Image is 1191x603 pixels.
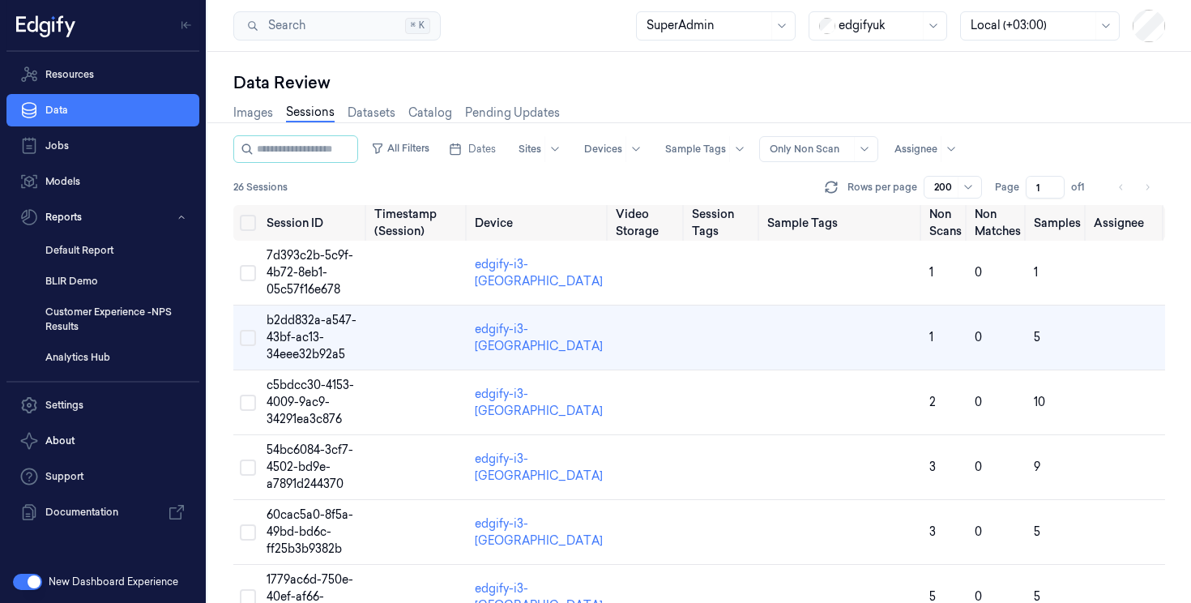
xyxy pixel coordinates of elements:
span: 0 [975,524,982,539]
th: Timestamp (Session) [368,205,469,241]
a: Settings [6,389,199,421]
span: of 1 [1071,180,1097,195]
button: Select row [240,330,256,346]
span: 10 [1034,395,1045,409]
a: Resources [6,58,199,91]
span: 3 [929,524,936,539]
th: Session ID [260,205,368,241]
th: Session Tags [685,205,761,241]
span: 2 [929,395,936,409]
p: Rows per page [847,180,917,195]
a: Customer Experience -NPS Results [32,298,199,340]
button: Select row [240,460,256,476]
nav: pagination [1110,176,1159,199]
span: c5bdcc30-4153-4009-9ac9-34291ea3c876 [267,378,354,426]
button: Select row [240,395,256,411]
button: Dates [442,136,502,162]
a: Default Report [32,237,199,264]
span: Page [995,180,1019,195]
span: Search [262,17,305,34]
button: Select row [240,524,256,541]
a: edgify-i3-[GEOGRAPHIC_DATA] [475,387,603,418]
span: 9 [1034,460,1040,474]
span: 5 [1034,524,1040,539]
th: Device [468,205,609,241]
span: 1 [929,330,933,344]
span: 1 [929,265,933,280]
a: edgify-i3-[GEOGRAPHIC_DATA] [475,322,603,353]
a: Catalog [408,105,452,122]
button: Search⌘K [233,11,441,41]
a: edgify-i3-[GEOGRAPHIC_DATA] [475,451,603,483]
a: BLIR Demo [32,267,199,295]
span: 0 [975,330,982,344]
span: 54bc6084-3cf7-4502-bd9e-a7891d244370 [267,443,353,491]
th: Non Scans [923,205,968,241]
button: Toggle Navigation [173,12,199,38]
span: 60cac5a0-8f5a-49bd-bd6c-ff25b3b9382b [267,507,353,556]
a: Documentation [6,496,199,528]
span: 0 [975,265,982,280]
span: 3 [929,460,936,474]
span: 0 [975,395,982,409]
button: About [6,425,199,457]
th: Video Storage [609,205,685,241]
th: Assignee [1087,205,1165,241]
a: Sessions [286,104,335,122]
span: 1 [1034,265,1038,280]
a: Analytics Hub [32,344,199,371]
a: edgify-i3-[GEOGRAPHIC_DATA] [475,257,603,289]
a: Datasets [348,105,395,122]
div: Data Review [233,71,1165,94]
button: Reports [6,201,199,233]
th: Sample Tags [761,205,923,241]
span: 26 Sessions [233,180,288,195]
span: 7d393c2b-5c9f-4b72-8eb1-05c57f16e678 [267,248,353,297]
th: Samples [1027,205,1087,241]
span: b2dd832a-a547-43bf-ac13-34eee32b92a5 [267,313,356,361]
a: Images [233,105,273,122]
span: 5 [1034,330,1040,344]
a: Support [6,460,199,493]
button: Select row [240,265,256,281]
a: Data [6,94,199,126]
span: 0 [975,460,982,474]
a: Models [6,165,199,198]
a: edgify-i3-[GEOGRAPHIC_DATA] [475,516,603,548]
span: Dates [468,142,496,156]
th: Non Matches [968,205,1027,241]
button: All Filters [365,135,436,161]
button: Select all [240,215,256,231]
a: Pending Updates [465,105,560,122]
a: Jobs [6,130,199,162]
